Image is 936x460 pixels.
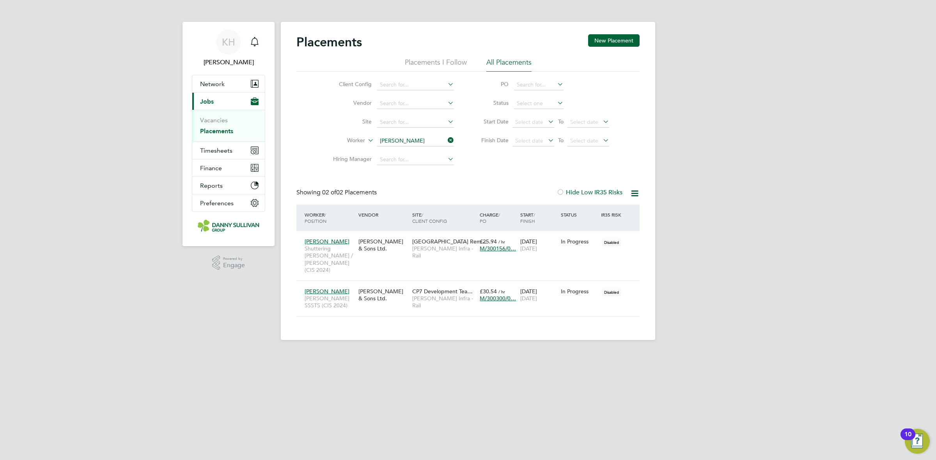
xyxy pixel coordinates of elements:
[412,245,476,259] span: [PERSON_NAME] Infra - Rail
[904,434,911,444] div: 10
[200,164,222,172] span: Finance
[192,194,265,211] button: Preferences
[377,136,454,146] input: Search for...
[200,199,234,207] span: Preferences
[198,220,259,232] img: dannysullivan-logo-retina.png
[296,34,362,50] h2: Placements
[192,30,265,67] a: KH[PERSON_NAME]
[212,256,245,270] a: Powered byEngage
[410,208,478,228] div: Site
[305,288,349,295] span: [PERSON_NAME]
[192,142,265,159] button: Timesheets
[556,116,566,127] span: To
[303,234,640,240] a: [PERSON_NAME]Shuttering [PERSON_NAME] / [PERSON_NAME] (CIS 2024)[PERSON_NAME] & Sons Ltd.[GEOGRAP...
[473,118,509,125] label: Start Date
[520,245,537,252] span: [DATE]
[518,208,559,228] div: Start
[486,58,532,72] li: All Placements
[561,288,597,295] div: In Progress
[520,211,535,224] span: / Finish
[183,22,275,246] nav: Main navigation
[192,93,265,110] button: Jobs
[561,238,597,245] div: In Progress
[377,79,454,90] input: Search for...
[223,256,245,262] span: Powered by
[473,99,509,106] label: Status
[296,189,378,197] div: Showing
[473,137,509,144] label: Finish Date
[305,245,355,273] span: Shuttering [PERSON_NAME] / [PERSON_NAME] (CIS 2024)
[200,127,233,135] a: Placements
[588,34,640,47] button: New Placement
[515,137,543,144] span: Select date
[520,295,537,302] span: [DATE]
[327,99,372,106] label: Vendor
[303,284,640,290] a: [PERSON_NAME][PERSON_NAME] SSSTS (CIS 2024)[PERSON_NAME] & Sons Ltd.CP7 Development Tea…[PERSON_N...
[518,234,559,256] div: [DATE]
[478,208,518,228] div: Charge
[480,211,500,224] span: / PO
[192,110,265,141] div: Jobs
[412,211,447,224] span: / Client Config
[303,208,356,228] div: Worker
[200,147,232,154] span: Timesheets
[557,189,622,196] label: Hide Low IR35 Risks
[320,137,365,145] label: Worker
[377,117,454,128] input: Search for...
[559,208,599,222] div: Status
[192,177,265,194] button: Reports
[480,245,516,252] span: M/300156/0…
[514,79,564,90] input: Search for...
[192,58,265,67] span: Katie Holland
[322,189,377,196] span: 02 Placements
[305,295,355,309] span: [PERSON_NAME] SSSTS (CIS 2024)
[327,155,372,162] label: Hiring Manager
[412,288,473,295] span: CP7 Development Tea…
[305,238,349,245] span: [PERSON_NAME]
[498,289,505,294] span: / hr
[480,295,516,302] span: M/300300/0…
[599,208,626,222] div: IR35 Risk
[322,189,336,196] span: 02 of
[473,81,509,88] label: PO
[223,262,245,269] span: Engage
[905,429,930,454] button: Open Resource Center, 10 new notifications
[498,239,505,245] span: / hr
[356,234,410,256] div: [PERSON_NAME] & Sons Ltd.
[200,116,228,124] a: Vacancies
[200,80,225,88] span: Network
[515,118,543,125] span: Select date
[601,287,622,297] span: Disabled
[405,58,467,72] li: Placements I Follow
[377,154,454,165] input: Search for...
[356,208,410,222] div: Vendor
[327,81,372,88] label: Client Config
[570,118,598,125] span: Select date
[327,118,372,125] label: Site
[570,137,598,144] span: Select date
[200,98,214,105] span: Jobs
[480,288,497,295] span: £30.54
[305,211,326,224] span: / Position
[412,295,476,309] span: [PERSON_NAME] Infra - Rail
[192,220,265,232] a: Go to home page
[200,182,223,189] span: Reports
[601,237,622,247] span: Disabled
[514,98,564,109] input: Select one
[518,284,559,306] div: [DATE]
[412,238,487,245] span: [GEOGRAPHIC_DATA] Rem…
[556,135,566,145] span: To
[377,98,454,109] input: Search for...
[222,37,235,47] span: KH
[192,159,265,176] button: Finance
[356,284,410,306] div: [PERSON_NAME] & Sons Ltd.
[192,75,265,92] button: Network
[480,238,497,245] span: £25.94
